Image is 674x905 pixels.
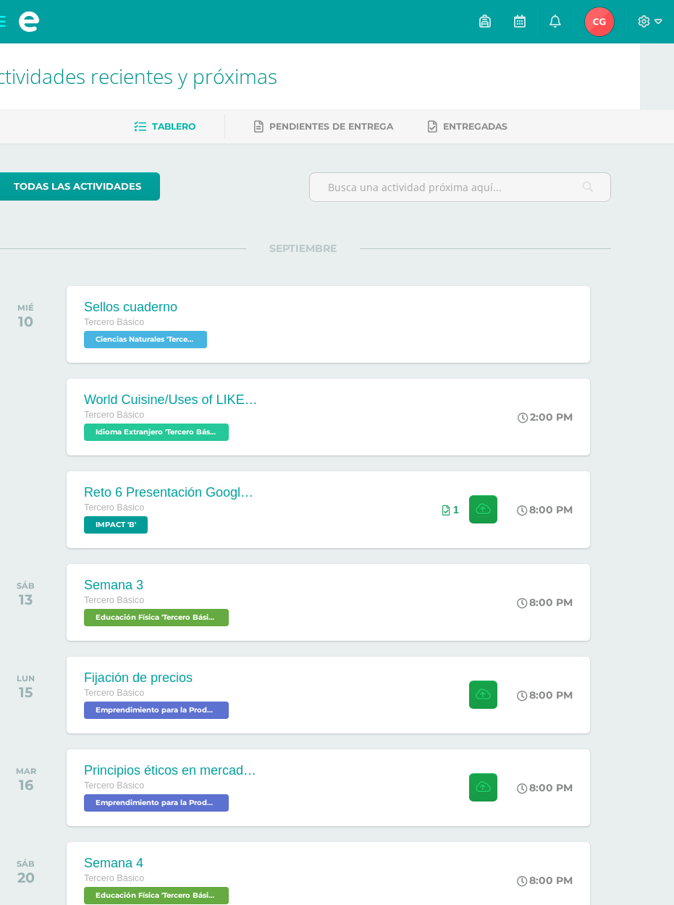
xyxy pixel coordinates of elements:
div: MAR [16,766,36,776]
div: 8:00 PM [517,874,573,887]
div: Fijación de precios [84,670,232,686]
span: Tercero Básico [84,502,144,513]
div: LUN [17,673,35,683]
div: 10 [17,313,34,330]
span: IMPACT 'B' [84,516,148,534]
span: Emprendimiento para la Productividad 'Tercero Básico B' [84,794,229,812]
div: Semana 4 [84,856,232,871]
span: Tercero Básico [84,410,144,420]
div: 8:00 PM [517,503,573,516]
div: Archivos entregados [442,504,459,515]
div: World Cuisine/Uses of LIKE week 5 [84,392,258,408]
span: Educación Física 'Tercero Básico B' [84,887,229,904]
a: Entregadas [428,115,507,138]
span: Tercero Básico [84,873,144,883]
div: 20 [17,869,35,886]
div: Principios éticos en mercadotecnia y publicidad [84,763,258,778]
div: MIÉ [17,303,34,313]
span: Emprendimiento para la Productividad 'Tercero Básico B' [84,702,229,719]
span: SEPTIEMBRE [246,242,360,255]
span: Entregadas [443,121,507,132]
span: Tercero Básico [84,780,144,791]
div: 8:00 PM [517,781,573,794]
span: Educación Física 'Tercero Básico B' [84,609,229,626]
div: 13 [17,591,35,608]
div: Semana 3 [84,578,232,593]
div: 15 [17,683,35,701]
span: Ciencias Naturales 'Tercero Básico B' [84,331,207,348]
a: Pendientes de entrega [254,115,393,138]
span: Tercero Básico [84,688,144,698]
span: Tablero [152,121,195,132]
span: Idioma Extranjero 'Tercero Básico B' [84,424,229,441]
div: 8:00 PM [517,596,573,609]
div: Reto 6 Presentación Google Slides Clase 3 y 4 [84,485,258,500]
span: 1 [453,504,459,515]
div: 16 [16,776,36,794]
span: Tercero Básico [84,317,144,327]
span: Tercero Básico [84,595,144,605]
a: Tablero [134,115,195,138]
div: SÁB [17,859,35,869]
div: 2:00 PM [518,411,573,424]
img: 9eb9059daffa5c27b070fdde7c49f239.png [585,7,614,36]
input: Busca una actividad próxima aquí... [310,173,611,201]
div: SÁB [17,581,35,591]
span: Pendientes de entrega [269,121,393,132]
div: 8:00 PM [517,689,573,702]
div: Sellos cuaderno [84,300,211,315]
